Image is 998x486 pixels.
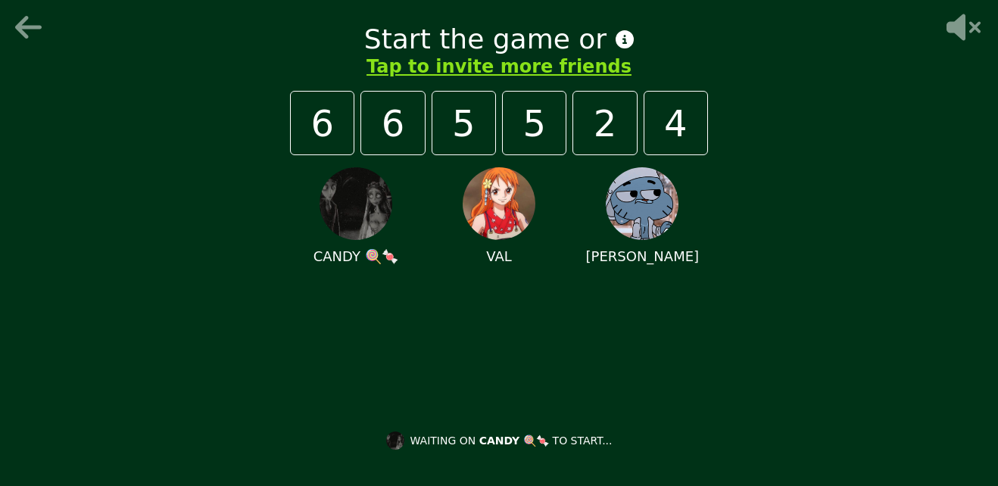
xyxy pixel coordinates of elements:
div: 5 [502,91,566,155]
img: Waiting player [386,431,404,450]
img: user korday profile picture [606,167,678,240]
span: CANDY 🍭🍬 [479,435,549,447]
img: user Candy 🍭🍬 profile picture [320,167,392,240]
div: 6 [360,91,425,155]
div: 5 [432,91,496,155]
div: 6 [290,91,354,155]
p: CANDY 🍭🍬 [313,246,398,267]
p: VAL [486,246,512,267]
img: user Val profile picture [463,167,535,240]
div: 4 [644,91,708,155]
div: 2 [572,91,637,155]
h1: Start the game or [364,24,634,55]
p: WAITING ON TO START... [410,433,613,448]
button: Tap to invite more friends [366,55,632,79]
p: [PERSON_NAME] [586,246,700,267]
